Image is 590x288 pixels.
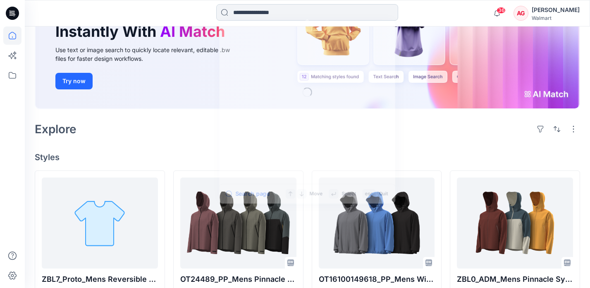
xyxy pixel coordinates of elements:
a: ZBL0_ADM_Mens Pinnacle System Shell [457,178,573,269]
p: ZBL0_ADM_Mens Pinnacle System Shell [457,274,573,285]
div: [PERSON_NAME] [532,5,580,15]
div: Use text or image search to quickly locate relevant, editable .bw files for faster design workflows. [55,46,241,63]
span: 36 [497,7,506,14]
a: OT24489_PP_Mens Pinnacle System Shell [180,178,296,269]
p: OT16100149618_PP_Mens Wind Breaker Jacket_ [319,274,435,285]
span: AI Match [160,22,225,41]
p: OT24489_PP_Mens Pinnacle System Shell [180,274,296,285]
button: Try now [55,73,93,89]
p: Select [342,190,356,198]
a: OT16100149618_PP_Mens Wind Breaker Jacket_ [319,178,435,269]
div: AG [514,6,528,21]
h4: Styles [35,152,580,162]
p: esc [365,190,373,198]
a: ZBL7_Proto_Mens Reversible Pant [42,178,158,269]
p: Move [310,190,322,198]
div: Walmart [532,15,580,21]
button: Search page [226,189,270,199]
p: ZBL7_Proto_Mens Reversible Pant [42,274,158,285]
h2: Explore [35,122,76,136]
p: Quit [379,190,388,198]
